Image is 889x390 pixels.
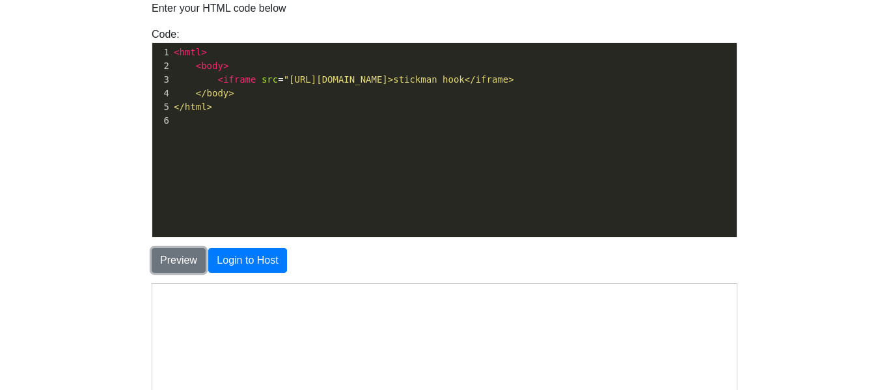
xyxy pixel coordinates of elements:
span: > [223,61,228,71]
span: "[URL][DOMAIN_NAME]>stickman hook</iframe> [284,74,514,85]
span: > [201,47,206,57]
span: = [174,74,514,85]
span: < [174,47,179,57]
div: 5 [152,100,171,114]
div: Code: [142,27,747,238]
div: 6 [152,114,171,128]
span: body [201,61,223,71]
div: 3 [152,73,171,87]
span: </html> [174,102,212,112]
button: Login to Host [208,248,286,273]
span: iframe [223,74,256,85]
p: Enter your HTML code below [152,1,737,16]
span: src [262,74,278,85]
div: 1 [152,46,171,59]
span: </body> [196,88,234,98]
div: 4 [152,87,171,100]
span: hmtl [179,47,201,57]
button: Preview [152,248,206,273]
span: < [217,74,223,85]
div: 2 [152,59,171,73]
span: < [196,61,201,71]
